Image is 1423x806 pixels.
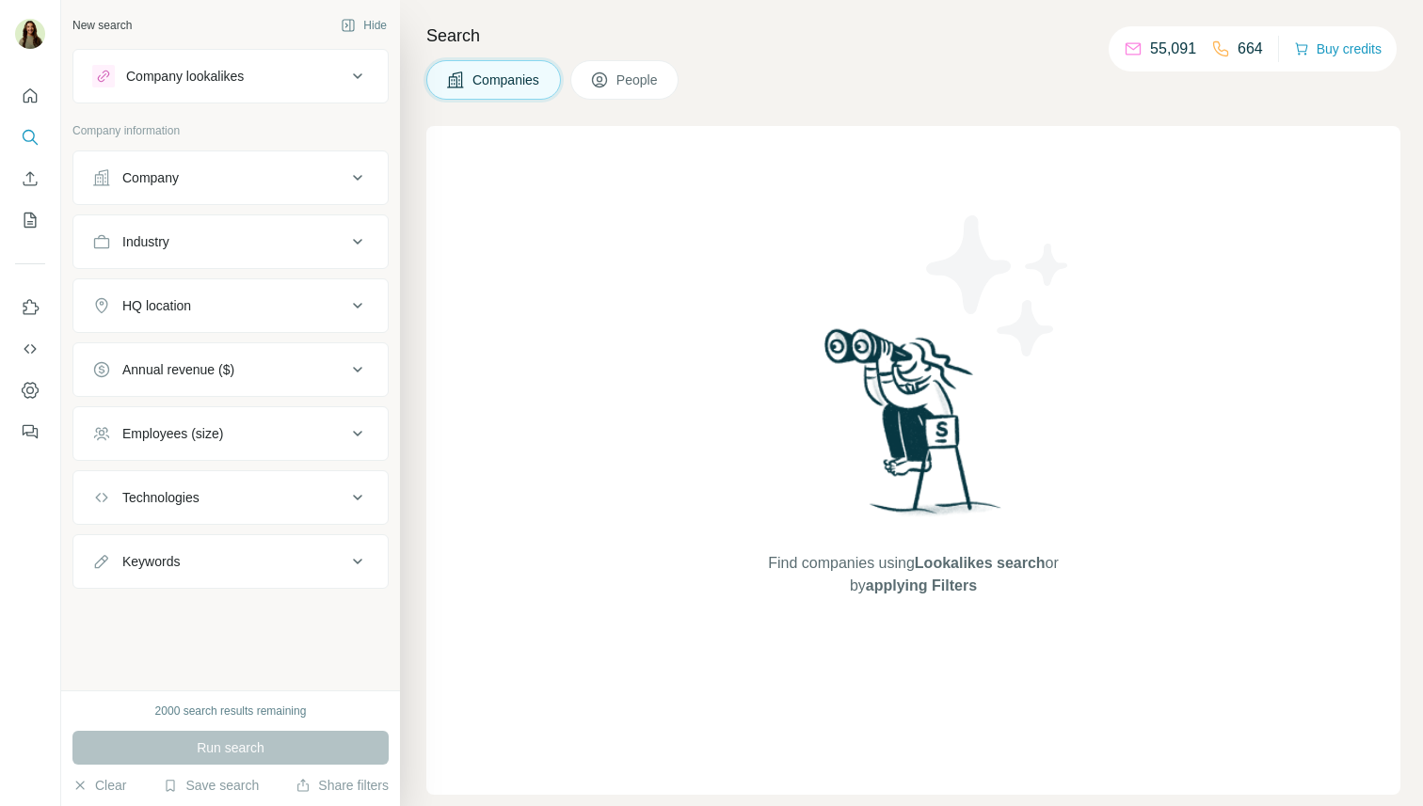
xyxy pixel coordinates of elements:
button: Company [73,155,388,200]
div: Company lookalikes [126,67,244,86]
button: Keywords [73,539,388,584]
button: Clear [72,776,126,795]
button: Technologies [73,475,388,520]
span: Find companies using or by [762,552,1063,597]
button: Hide [328,11,400,40]
div: Annual revenue ($) [122,360,234,379]
button: Use Surfe on LinkedIn [15,291,45,324]
button: Share filters [296,776,389,795]
button: Save search [163,776,259,795]
div: Keywords [122,552,180,571]
button: Feedback [15,415,45,449]
div: Industry [122,232,169,251]
button: Employees (size) [73,411,388,456]
div: Employees (size) [122,424,223,443]
button: HQ location [73,283,388,328]
h4: Search [426,23,1400,49]
p: 55,091 [1150,38,1196,60]
div: 2000 search results remaining [155,703,307,719]
button: Buy credits [1294,36,1382,62]
div: New search [72,17,132,34]
button: Enrich CSV [15,162,45,196]
img: Surfe Illustration - Stars [914,201,1083,371]
button: Company lookalikes [73,54,388,99]
button: My lists [15,203,45,237]
button: Industry [73,219,388,264]
span: Companies [472,71,541,89]
img: Avatar [15,19,45,49]
img: Surfe Illustration - Woman searching with binoculars [816,324,1012,533]
p: 664 [1238,38,1263,60]
p: Company information [72,122,389,139]
span: People [616,71,660,89]
button: Annual revenue ($) [73,347,388,392]
button: Search [15,120,45,154]
span: applying Filters [866,577,977,593]
div: HQ location [122,296,191,315]
button: Dashboard [15,373,45,407]
span: Lookalikes search [915,555,1046,571]
div: Company [122,168,179,187]
button: Use Surfe API [15,332,45,366]
button: Quick start [15,79,45,113]
div: Technologies [122,488,200,507]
